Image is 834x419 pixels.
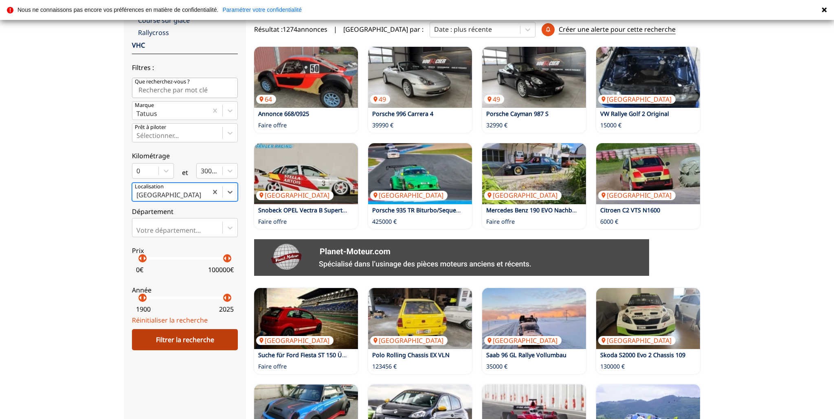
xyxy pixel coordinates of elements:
a: Porsche Cayman 987 S [486,110,549,118]
span: | [334,25,337,34]
a: Saab 96 GL Rallye Vollumbau [486,351,566,359]
p: [GEOGRAPHIC_DATA] [256,336,334,345]
p: 35000 € [486,362,507,371]
p: Nous ne connaissons pas encore vos préférences en matière de confidentialité. [18,7,218,13]
a: Suche für Ford Fiesta ST 150 Überrollkäfig[GEOGRAPHIC_DATA] [254,288,358,349]
input: 300000 [201,167,202,175]
a: Saab 96 GL Rallye Vollumbau[GEOGRAPHIC_DATA] [482,288,586,349]
p: arrow_left [220,253,230,263]
p: 100000 € [208,265,234,274]
a: Porsche 935 TR Biturbo/Sequentiell/Bosch ABS/Bosch TC[GEOGRAPHIC_DATA] [368,143,472,204]
a: Annonce 668/092564 [254,47,358,108]
p: Faire offre [486,218,515,226]
span: Résultat : 1274 annonces [254,25,327,34]
p: 39990 € [372,121,393,129]
a: Citroen C2 VTS N1600 [600,206,660,214]
p: arrow_right [140,253,149,263]
a: Snobeck OPEL Vectra B Supertouring 1996 Stella Artois [258,206,410,214]
p: arrow_left [136,253,145,263]
a: VW Rallye Golf 2 Original [600,110,669,118]
img: Suche für Ford Fiesta ST 150 Überrollkäfig [254,288,358,349]
p: Marque [135,102,154,109]
a: Rallycross [138,28,238,37]
img: Porsche 935 TR Biturbo/Sequentiell/Bosch ABS/Bosch TC [368,143,472,204]
p: [GEOGRAPHIC_DATA] [598,191,676,200]
p: 130000 € [600,362,625,371]
p: Année [132,286,238,295]
input: Votre département... [136,227,138,234]
img: Citroen C2 VTS N1600 [596,143,700,204]
input: Que recherchez-vous ? [132,78,238,98]
p: 49 [484,95,504,104]
a: Polo Rolling Chassis EX VLN[GEOGRAPHIC_DATA] [368,288,472,349]
a: Annonce 668/0925 [258,110,309,118]
img: Polo Rolling Chassis EX VLN [368,288,472,349]
a: Porsche 996 Carrera 4 [372,110,433,118]
a: Mercedes Benz 190 EVO Nachbau mit Tüv[GEOGRAPHIC_DATA] [482,143,586,204]
p: Localisation [135,183,164,190]
p: [GEOGRAPHIC_DATA] par : [343,25,424,34]
img: Annonce 668/0925 [254,47,358,108]
p: Département [132,207,238,216]
a: Porsche 996 Carrera 449 [368,47,472,108]
p: Faire offre [258,121,287,129]
a: Snobeck OPEL Vectra B Supertouring 1996 Stella Artois[GEOGRAPHIC_DATA] [254,143,358,204]
a: Suche für Ford Fiesta ST 150 Überrollkäfig [258,351,375,359]
p: Faire offre [258,218,287,226]
a: Course sur glace [138,16,238,25]
p: [GEOGRAPHIC_DATA] [370,336,448,345]
a: Skoda S2000 Evo 2 Chassis 109 [600,351,685,359]
p: 2025 [219,305,234,314]
p: Prêt à piloter [135,124,166,131]
a: VW Rallye Golf 2 Original[GEOGRAPHIC_DATA] [596,47,700,108]
p: 49 [370,95,390,104]
p: [GEOGRAPHIC_DATA] [370,191,448,200]
img: Porsche 996 Carrera 4 [368,47,472,108]
p: 64 [256,95,276,104]
img: Skoda S2000 Evo 2 Chassis 109 [596,288,700,349]
a: Réinitialiser la recherche [132,316,208,325]
p: Faire offre [258,362,287,371]
p: 123456 € [372,362,397,371]
a: Mercedes Benz 190 EVO Nachbau mit Tüv [486,206,601,214]
img: Snobeck OPEL Vectra B Supertouring 1996 Stella Artois [254,143,358,204]
p: 425000 € [372,218,397,226]
img: Porsche Cayman 987 S [482,47,586,108]
p: [GEOGRAPHIC_DATA] [484,336,562,345]
p: 0 € [136,265,143,274]
p: Kilométrage [132,151,238,160]
p: [GEOGRAPHIC_DATA] [484,191,562,200]
p: 15000 € [600,121,621,129]
p: [GEOGRAPHIC_DATA] [598,336,676,345]
img: VW Rallye Golf 2 Original [596,47,700,108]
p: Prix [132,246,238,255]
p: arrow_left [136,293,145,303]
p: [GEOGRAPHIC_DATA] [256,191,334,200]
p: Créer une alerte pour cette recherche [559,25,676,34]
p: arrow_right [224,293,234,303]
p: 6000 € [600,218,618,226]
a: Porsche Cayman 987 S49 [482,47,586,108]
img: Mercedes Benz 190 EVO Nachbau mit Tüv [482,143,586,204]
p: et [182,168,188,177]
p: Que recherchez-vous ? [135,78,190,85]
p: [GEOGRAPHIC_DATA] [598,95,676,104]
a: Paramétrer votre confidentialité [222,7,302,13]
a: Skoda S2000 Evo 2 Chassis 109[GEOGRAPHIC_DATA] [596,288,700,349]
p: arrow_right [224,253,234,263]
p: arrow_right [140,293,149,303]
a: Porsche 935 TR Biturbo/Sequentiell/Bosch ABS/Bosch TC [372,206,528,214]
a: VHC [132,41,145,50]
input: 0 [136,167,138,175]
input: Prêt à piloterSélectionner... [136,132,138,139]
p: 32990 € [486,121,507,129]
p: Filtres : [132,63,238,72]
div: Filtrer la recherche [132,329,238,350]
p: arrow_left [220,293,230,303]
img: Saab 96 GL Rallye Vollumbau [482,288,586,349]
a: Citroen C2 VTS N1600[GEOGRAPHIC_DATA] [596,143,700,204]
a: Polo Rolling Chassis EX VLN [372,351,450,359]
p: 1900 [136,305,151,314]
